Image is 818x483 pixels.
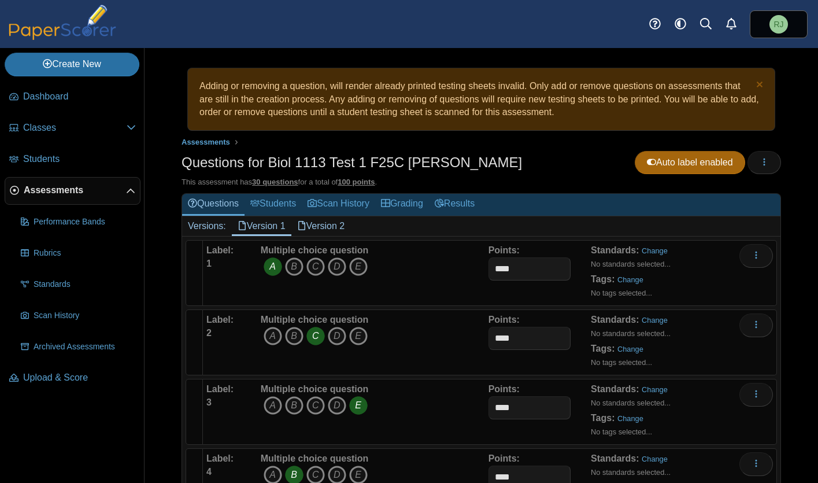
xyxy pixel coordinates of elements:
[617,345,643,353] a: Change
[739,314,773,337] button: More options
[719,12,744,37] a: Alerts
[16,239,140,267] a: Rubrics
[349,396,368,415] i: E
[182,177,781,187] div: This assessment has for a total of .
[34,216,136,228] span: Performance Bands
[617,275,643,284] a: Change
[182,194,245,215] a: Questions
[591,358,652,367] small: No tags selected...
[739,244,773,267] button: More options
[349,327,368,345] i: E
[5,364,140,392] a: Upload & Score
[302,194,375,215] a: Scan History
[34,279,136,290] span: Standards
[750,10,808,38] a: Richard Jones
[16,271,140,298] a: Standards
[642,385,668,394] a: Change
[591,289,652,297] small: No tags selected...
[642,246,668,255] a: Change
[5,32,120,42] a: PaperScorer
[261,245,369,255] b: Multiple choice question
[206,384,234,394] b: Label:
[23,121,127,134] span: Classes
[23,371,136,384] span: Upload & Score
[264,257,282,276] i: A
[5,53,139,76] a: Create New
[206,245,234,255] b: Label:
[261,453,369,463] b: Multiple choice question
[206,397,212,407] b: 3
[591,468,671,477] small: No standards selected...
[642,316,668,325] a: Change
[488,245,520,255] b: Points:
[261,384,369,394] b: Multiple choice question
[23,90,136,103] span: Dashboard
[375,194,429,215] a: Grading
[591,453,639,463] b: Standards:
[5,5,120,40] img: PaperScorer
[285,327,303,345] i: B
[591,329,671,338] small: No standards selected...
[34,310,136,322] span: Scan History
[285,257,303,276] i: B
[488,384,520,394] b: Points:
[16,208,140,236] a: Performance Bands
[182,153,522,172] h1: Questions for Biol 1113 Test 1 F25C [PERSON_NAME]
[182,216,232,236] div: Versions:
[739,383,773,406] button: More options
[591,384,639,394] b: Standards:
[739,452,773,475] button: More options
[306,396,325,415] i: C
[349,257,368,276] i: E
[23,153,136,165] span: Students
[16,302,140,330] a: Scan History
[591,344,615,353] b: Tags:
[591,315,639,325] b: Standards:
[488,315,520,325] b: Points:
[5,146,140,174] a: Students
[285,396,303,415] i: B
[488,453,520,463] b: Points:
[5,115,140,142] a: Classes
[261,315,369,325] b: Multiple choice question
[429,194,480,215] a: Results
[245,194,302,215] a: Students
[591,427,652,436] small: No tags selected...
[264,327,282,345] i: A
[306,257,325,276] i: C
[182,138,230,146] span: Assessments
[264,396,282,415] i: A
[769,15,788,34] span: Richard Jones
[642,455,668,463] a: Change
[328,327,346,345] i: D
[591,274,615,284] b: Tags:
[647,157,733,167] span: Auto label enabled
[34,341,136,353] span: Archived Assessments
[206,328,212,338] b: 2
[753,80,763,92] a: Dismiss notice
[206,453,234,463] b: Label:
[232,216,291,236] a: Version 1
[206,315,234,325] b: Label:
[206,259,212,268] b: 1
[591,245,639,255] b: Standards:
[24,184,126,197] span: Assessments
[5,83,140,111] a: Dashboard
[328,396,346,415] i: D
[338,178,375,186] u: 100 points
[194,74,769,124] div: Adding or removing a question, will render already printed testing sheets invalid. Only add or re...
[34,248,136,259] span: Rubrics
[206,467,212,477] b: 4
[773,20,783,28] span: Richard Jones
[591,413,615,423] b: Tags:
[591,260,671,268] small: No standards selected...
[591,399,671,407] small: No standards selected...
[306,327,325,345] i: C
[252,178,298,186] u: 30 questions
[328,257,346,276] i: D
[291,216,351,236] a: Version 2
[635,151,745,174] a: Auto label enabled
[179,135,233,150] a: Assessments
[617,414,643,423] a: Change
[5,177,140,205] a: Assessments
